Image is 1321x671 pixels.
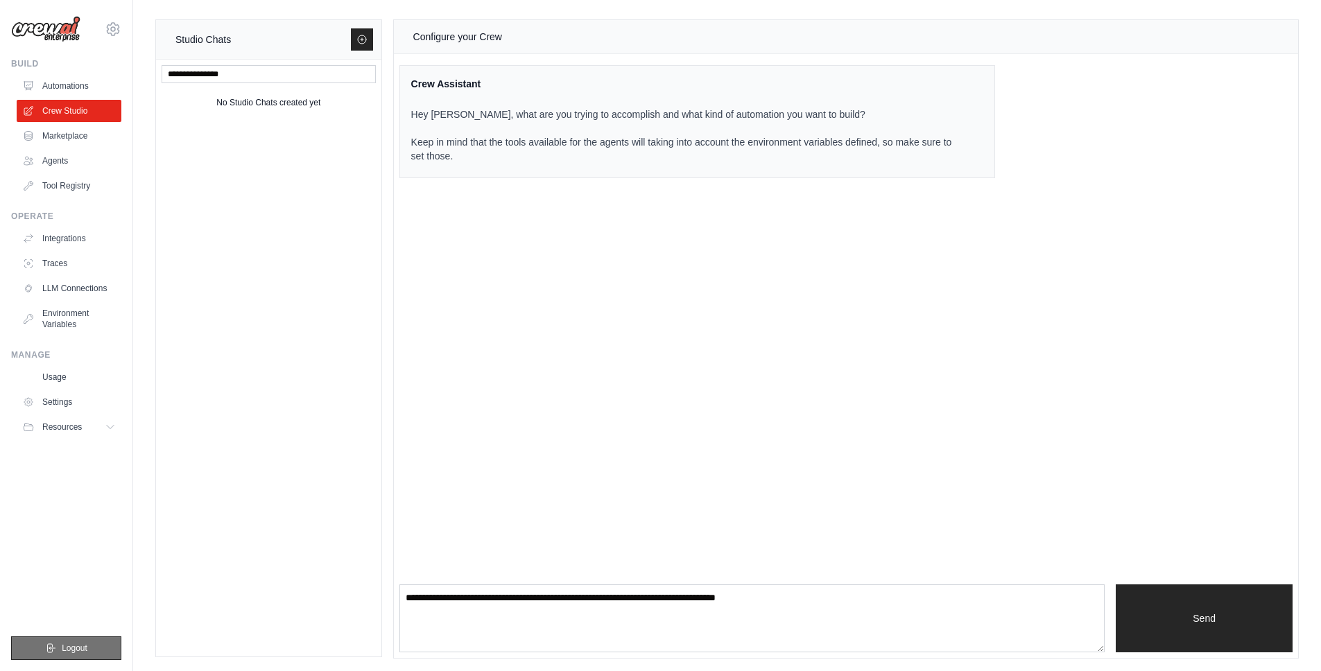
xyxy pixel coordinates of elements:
a: Automations [17,75,121,97]
a: Agents [17,150,121,172]
img: Logo [11,16,80,42]
div: Build [11,58,121,69]
a: LLM Connections [17,277,121,299]
a: Traces [17,252,121,274]
div: Manage [11,349,121,360]
div: Studio Chats [175,31,231,48]
div: Configure your Crew [413,28,502,45]
div: No Studio Chats created yet [216,94,320,111]
div: Operate [11,211,121,222]
div: Crew Assistant [411,77,967,91]
a: Environment Variables [17,302,121,335]
a: Settings [17,391,121,413]
button: Send [1116,584,1293,652]
span: Resources [42,421,82,433]
p: Hey [PERSON_NAME], what are you trying to accomplish and what kind of automation you want to buil... [411,107,967,163]
a: Tool Registry [17,175,121,197]
a: Integrations [17,227,121,250]
span: Logout [62,643,87,654]
button: Logout [11,636,121,660]
a: Crew Studio [17,100,121,122]
a: Marketplace [17,125,121,147]
button: Resources [17,416,121,438]
a: Usage [17,366,121,388]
